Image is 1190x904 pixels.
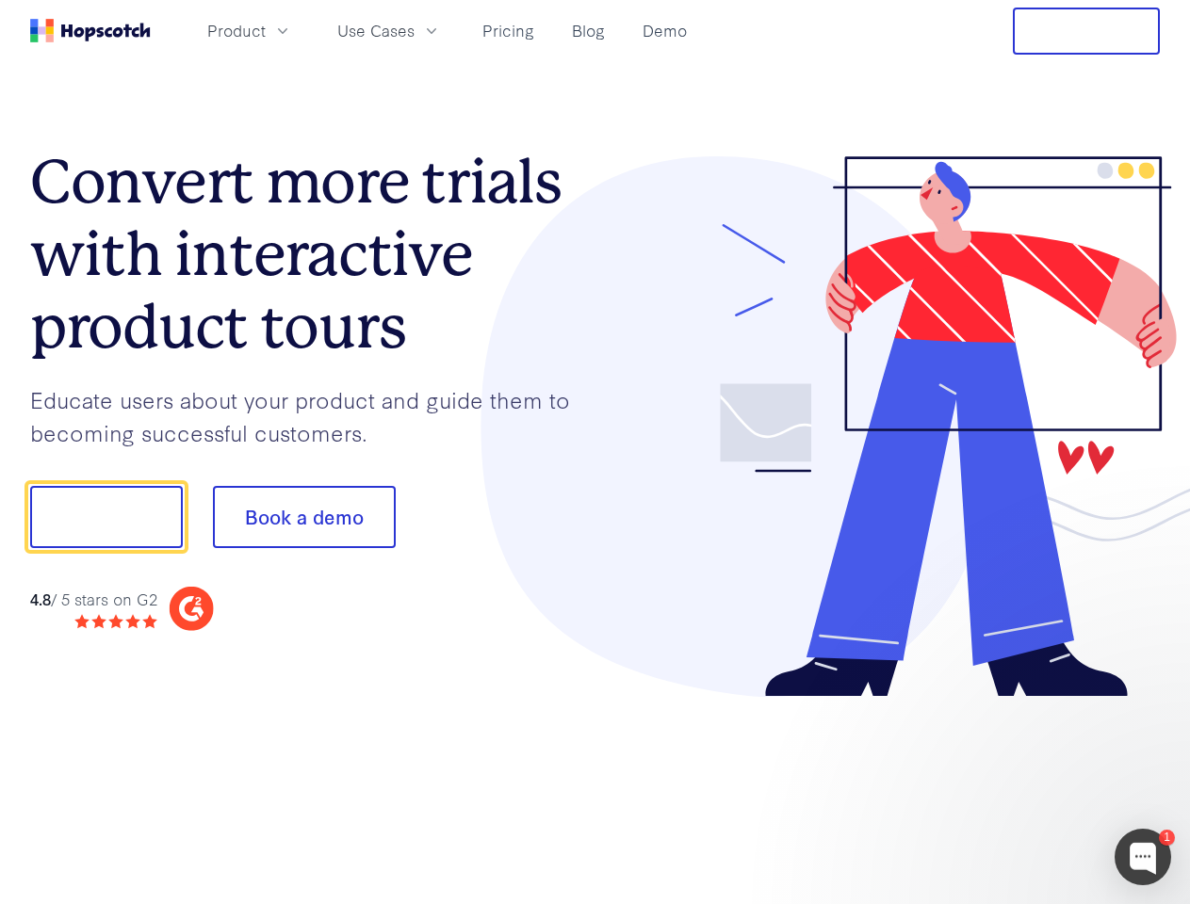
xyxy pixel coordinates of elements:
div: / 5 stars on G2 [30,588,157,611]
button: Product [196,15,303,46]
div: 1 [1159,830,1175,846]
button: Book a demo [213,486,396,548]
h1: Convert more trials with interactive product tours [30,146,595,363]
a: Home [30,19,151,42]
p: Educate users about your product and guide them to becoming successful customers. [30,383,595,448]
a: Demo [635,15,694,46]
button: Show me! [30,486,183,548]
button: Use Cases [326,15,452,46]
span: Product [207,19,266,42]
a: Pricing [475,15,542,46]
strong: 4.8 [30,588,51,609]
a: Blog [564,15,612,46]
span: Use Cases [337,19,415,42]
button: Free Trial [1013,8,1160,55]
